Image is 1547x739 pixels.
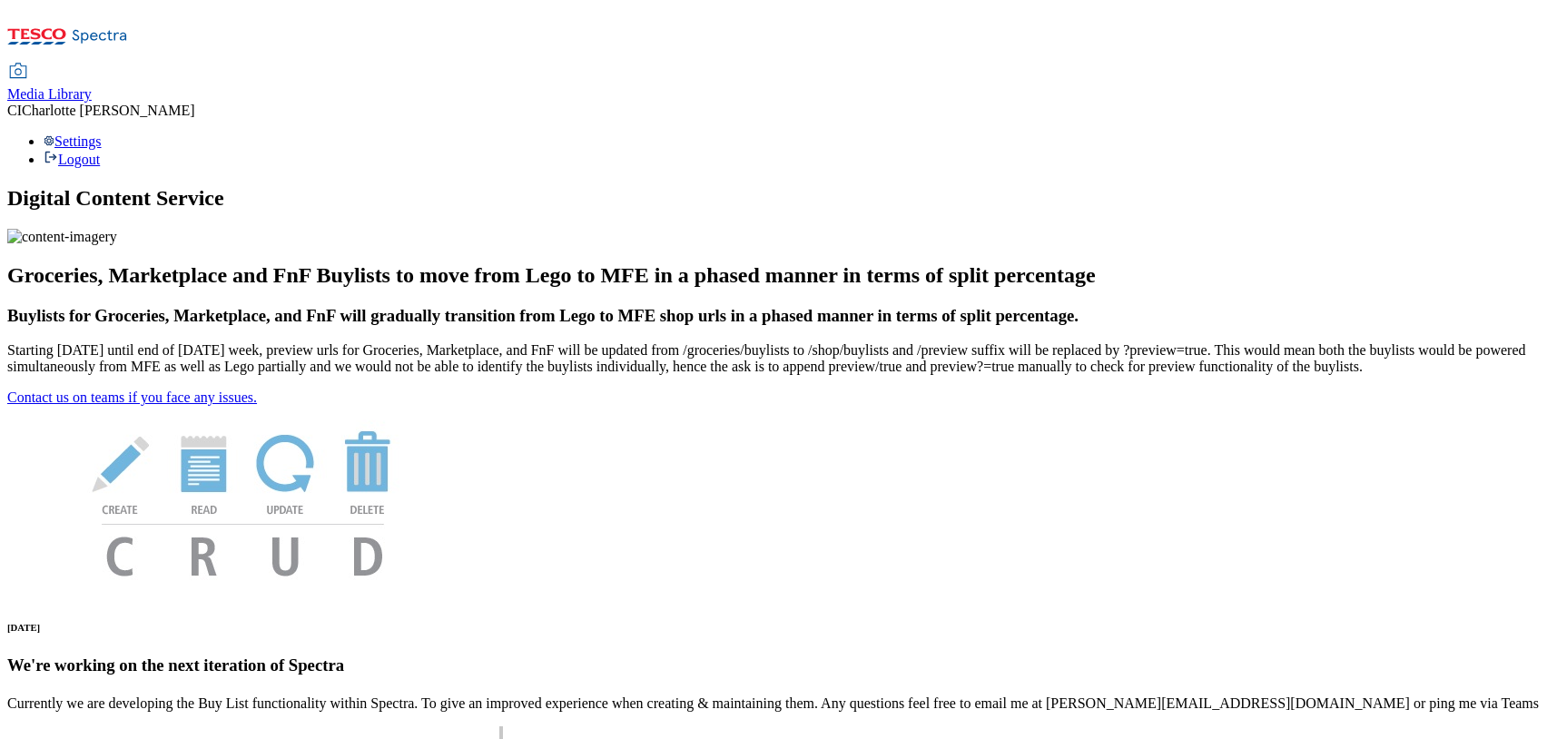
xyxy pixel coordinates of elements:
[7,622,1540,633] h6: [DATE]
[7,64,92,103] a: Media Library
[44,152,100,167] a: Logout
[7,389,257,405] a: Contact us on teams if you face any issues.
[7,229,117,245] img: content-imagery
[7,695,1540,712] p: Currently we are developing the Buy List functionality within Spectra. To give an improved experi...
[7,186,1540,211] h1: Digital Content Service
[7,306,1540,326] h3: Buylists for Groceries, Marketplace, and FnF will gradually transition from Lego to MFE shop urls...
[7,342,1540,375] p: Starting [DATE] until end of [DATE] week, preview urls for Groceries, Marketplace, and FnF will b...
[7,263,1540,288] h2: Groceries, Marketplace and FnF Buylists to move from Lego to MFE in a phased manner in terms of s...
[7,103,22,118] span: CI
[7,655,1540,675] h3: We're working on the next iteration of Spectra
[7,86,92,102] span: Media Library
[22,103,195,118] span: Charlotte [PERSON_NAME]
[7,406,479,596] img: News Image
[44,133,102,149] a: Settings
